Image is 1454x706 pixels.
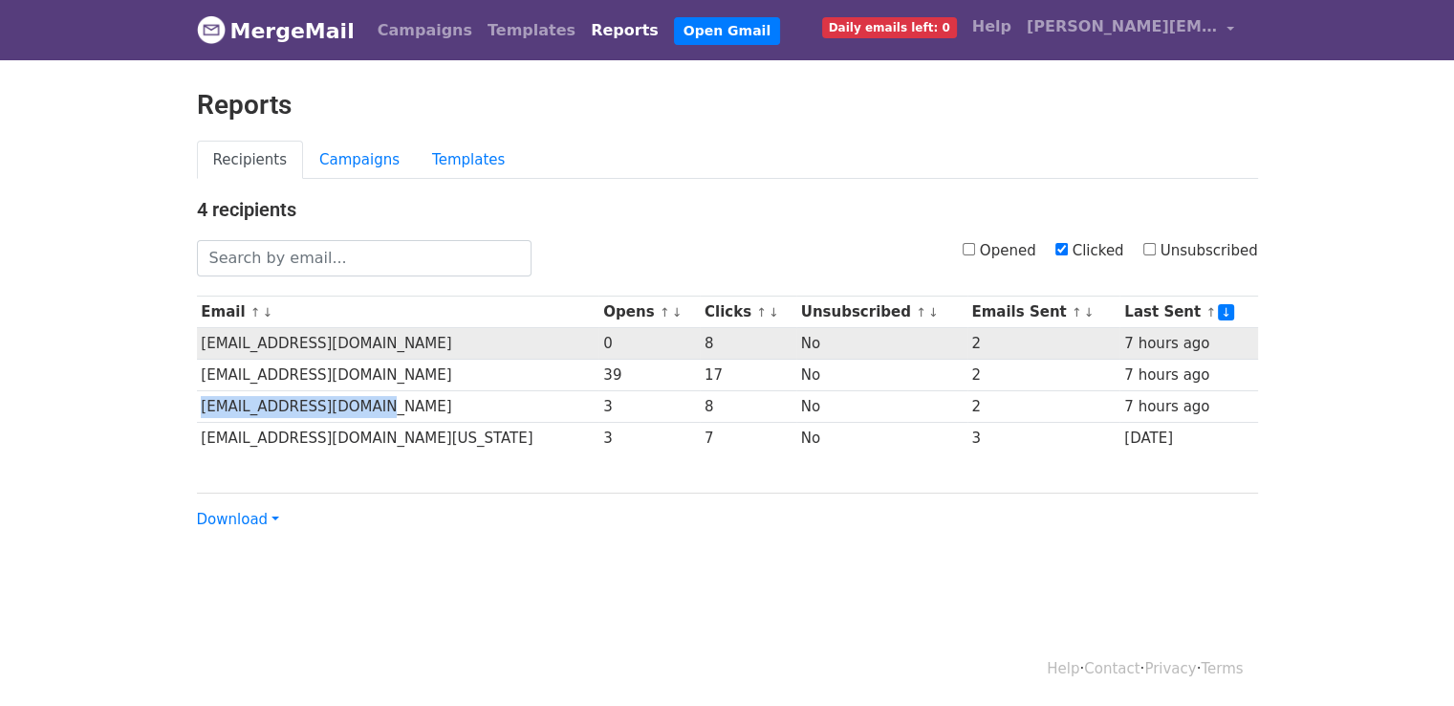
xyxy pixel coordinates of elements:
td: 39 [598,360,700,391]
a: Templates [416,141,521,180]
td: 17 [700,360,796,391]
a: ↓ [263,305,273,320]
td: No [796,391,967,423]
td: No [796,360,967,391]
td: 0 [598,328,700,360]
a: ↑ [660,305,670,320]
a: ↓ [672,305,683,320]
a: Privacy [1144,660,1196,677]
span: Daily emails left: 0 [822,17,957,38]
label: Opened [963,240,1036,262]
input: Search by email... [197,240,532,276]
td: [DATE] [1119,423,1257,454]
a: Help [1047,660,1079,677]
h2: Reports [197,89,1258,121]
img: MergeMail logo [197,15,226,44]
td: 7 hours ago [1119,360,1257,391]
label: Clicked [1055,240,1124,262]
td: 2 [967,328,1120,360]
td: 8 [700,391,796,423]
span: [PERSON_NAME][EMAIL_ADDRESS][DOMAIN_NAME] [1027,15,1218,38]
th: Last Sent [1119,297,1257,328]
a: ↑ [916,305,926,320]
a: ↓ [1218,304,1234,320]
th: Clicks [700,297,796,328]
a: ↑ [1205,305,1216,320]
a: Campaigns [370,11,480,50]
th: Email [197,297,599,328]
td: 2 [967,360,1120,391]
td: 8 [700,328,796,360]
a: ↑ [250,305,261,320]
a: Contact [1084,660,1139,677]
td: 7 [700,423,796,454]
th: Opens [598,297,700,328]
a: Terms [1201,660,1243,677]
a: Download [197,511,279,528]
a: [PERSON_NAME][EMAIL_ADDRESS][DOMAIN_NAME] [1019,8,1243,53]
a: Recipients [197,141,304,180]
td: No [796,328,967,360]
td: 7 hours ago [1119,328,1257,360]
input: Opened [963,243,975,255]
a: Daily emails left: 0 [814,8,965,46]
h4: 4 recipients [197,198,1258,221]
th: Emails Sent [967,297,1120,328]
a: ↓ [928,305,939,320]
iframe: Chat Widget [1358,614,1454,706]
th: Unsubscribed [796,297,967,328]
td: [EMAIL_ADDRESS][DOMAIN_NAME][US_STATE] [197,423,599,454]
a: ↓ [769,305,779,320]
input: Unsubscribed [1143,243,1156,255]
a: Templates [480,11,583,50]
a: ↓ [1084,305,1095,320]
a: MergeMail [197,11,355,51]
td: [EMAIL_ADDRESS][DOMAIN_NAME] [197,328,599,360]
td: 7 hours ago [1119,391,1257,423]
label: Unsubscribed [1143,240,1258,262]
a: ↑ [756,305,767,320]
a: Reports [583,11,666,50]
input: Clicked [1055,243,1068,255]
td: 3 [598,391,700,423]
a: ↑ [1072,305,1082,320]
td: 2 [967,391,1120,423]
a: Open Gmail [674,17,780,45]
td: 3 [967,423,1120,454]
td: [EMAIL_ADDRESS][DOMAIN_NAME] [197,391,599,423]
a: Help [965,8,1019,46]
a: Campaigns [303,141,416,180]
td: [EMAIL_ADDRESS][DOMAIN_NAME] [197,360,599,391]
td: No [796,423,967,454]
td: 3 [598,423,700,454]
